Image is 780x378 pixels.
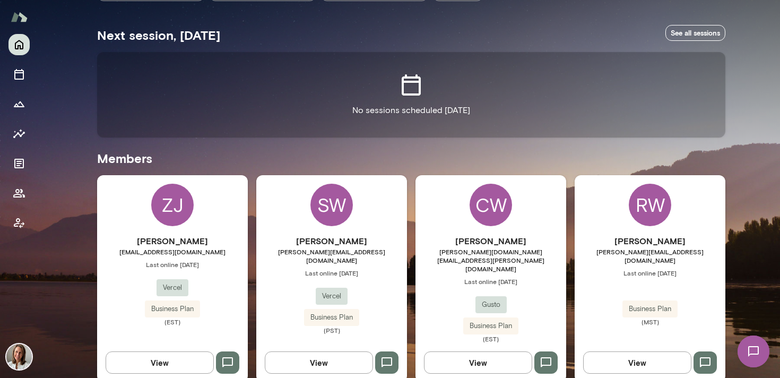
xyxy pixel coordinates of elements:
span: Last online [DATE] [97,260,248,269]
button: Insights [8,123,30,144]
span: [PERSON_NAME][EMAIL_ADDRESS][DOMAIN_NAME] [575,247,725,264]
button: View [583,351,691,374]
span: Vercel [316,291,348,302]
div: CW [470,184,512,226]
span: Business Plan [304,312,359,323]
div: RW [629,184,671,226]
span: Business Plan [463,321,518,331]
span: Last online [DATE] [415,277,566,286]
div: SW [310,184,353,226]
span: Last online [DATE] [575,269,725,277]
span: [EMAIL_ADDRESS][DOMAIN_NAME] [97,247,248,256]
button: View [265,351,373,374]
h5: Members [97,150,725,167]
h6: [PERSON_NAME] [575,235,725,247]
p: No sessions scheduled [DATE] [352,104,470,117]
button: Members [8,183,30,204]
button: View [106,351,214,374]
span: Last online [DATE] [256,269,407,277]
h6: [PERSON_NAME] [97,235,248,247]
button: View [424,351,532,374]
button: Home [8,34,30,55]
div: ZJ [151,184,194,226]
span: Gusto [475,299,507,310]
button: Growth Plan [8,93,30,115]
h5: Next session, [DATE] [97,27,220,44]
span: (EST) [415,334,566,343]
span: Business Plan [145,304,200,314]
button: Client app [8,212,30,234]
img: Mento [11,7,28,27]
a: See all sessions [665,25,725,41]
span: [PERSON_NAME][EMAIL_ADDRESS][DOMAIN_NAME] [256,247,407,264]
span: [PERSON_NAME][DOMAIN_NAME][EMAIL_ADDRESS][PERSON_NAME][DOMAIN_NAME] [415,247,566,273]
span: Vercel [157,282,188,293]
span: (EST) [97,317,248,326]
img: Andrea Mayendia [6,344,32,370]
span: (PST) [256,326,407,334]
span: (MST) [575,317,725,326]
h6: [PERSON_NAME] [256,235,407,247]
button: Sessions [8,64,30,85]
button: Documents [8,153,30,174]
span: Business Plan [622,304,678,314]
h6: [PERSON_NAME] [415,235,566,247]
